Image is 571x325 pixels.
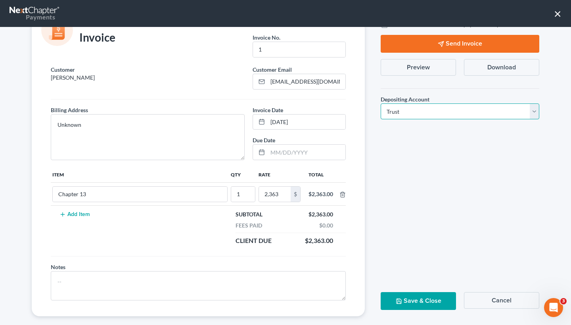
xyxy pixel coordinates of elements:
div: Payments [10,13,55,21]
input: MM/DD/YYYY [268,115,345,130]
a: Payments [10,4,60,23]
label: Customer [51,65,75,74]
span: Billing Address [51,107,88,113]
input: Enter email... [268,74,345,89]
span: Customer Email [253,66,292,73]
input: 0.00 [259,187,291,202]
div: Subtotal [232,210,266,218]
span: Depositing Account [381,96,429,103]
button: Preview [381,59,456,76]
span: Invoice Date [253,107,283,113]
button: × [554,7,561,20]
input: MM/DD/YYYY [268,145,345,160]
button: Save & Close [381,292,456,310]
div: $2,363.00 [301,236,337,245]
div: Invoice [47,30,119,46]
div: Fees Paid [232,222,266,229]
div: $ [291,187,300,202]
input: -- [231,187,255,202]
th: Rate [257,166,302,182]
iframe: Intercom live chat [544,298,563,317]
th: Qty [229,166,257,182]
input: -- [253,42,345,57]
label: Due Date [253,136,275,144]
input: -- [53,187,227,202]
img: icon-money-cc55cd5b71ee43c44ef0efbab91310903cbf28f8221dba23c0d5ca797e203e98.svg [41,14,73,46]
div: $2,363.00 [305,210,337,218]
p: [PERSON_NAME] [51,74,245,82]
th: Item [51,166,229,182]
span: Invoice No. [253,34,280,41]
button: Send Invoice [381,35,539,53]
button: Cancel [464,292,539,309]
th: Total [302,166,339,182]
button: Download [464,59,539,76]
div: $2,363.00 [308,190,333,198]
div: $0.00 [315,222,337,229]
button: Add Item [57,211,92,218]
div: Client Due [232,236,276,245]
span: 3 [560,298,567,304]
label: Notes [51,263,65,271]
